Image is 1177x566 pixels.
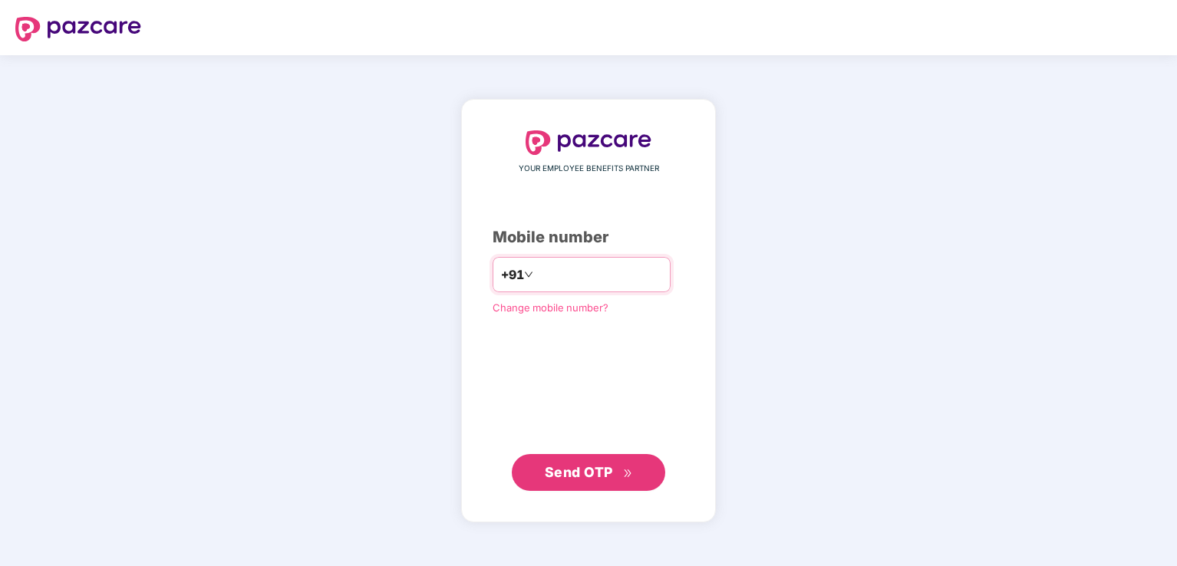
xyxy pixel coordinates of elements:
[501,265,524,285] span: +91
[493,225,684,249] div: Mobile number
[524,270,533,279] span: down
[512,454,665,491] button: Send OTPdouble-right
[526,130,651,155] img: logo
[545,464,613,480] span: Send OTP
[519,163,659,175] span: YOUR EMPLOYEE BENEFITS PARTNER
[15,17,141,41] img: logo
[493,301,608,314] a: Change mobile number?
[623,469,633,479] span: double-right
